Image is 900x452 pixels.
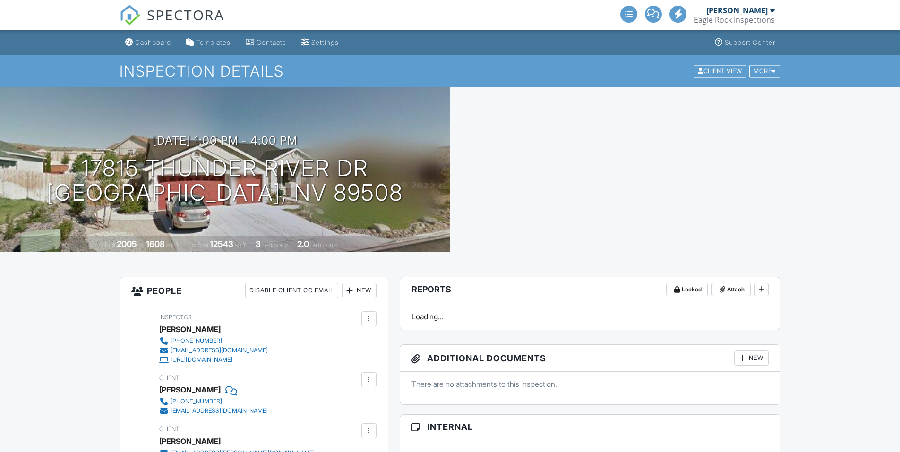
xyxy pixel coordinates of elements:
div: [EMAIL_ADDRESS][DOMAIN_NAME] [171,407,268,415]
div: [PHONE_NUMBER] [171,398,222,405]
div: New [342,283,377,298]
a: SPECTORA [120,13,224,33]
h3: Internal [400,415,780,439]
a: Support Center [711,34,779,51]
span: bedrooms [262,241,288,248]
span: Built [105,241,115,248]
a: [EMAIL_ADDRESS][DOMAIN_NAME] [159,346,268,355]
div: Contacts [257,38,286,46]
div: [PERSON_NAME] [159,322,221,336]
a: [EMAIL_ADDRESS][DOMAIN_NAME] [159,406,268,416]
span: sq.ft. [235,241,247,248]
h3: [DATE] 1:00 pm - 4:00 pm [153,134,298,147]
div: Templates [196,38,231,46]
span: Client [159,426,180,433]
div: 2.0 [297,239,309,249]
div: Client View [694,65,746,77]
div: Dashboard [135,38,171,46]
h1: 17815 Thunder River Dr [GEOGRAPHIC_DATA], NV 89508 [47,156,403,206]
span: Inspector [159,314,192,321]
a: Templates [182,34,234,51]
a: [PHONE_NUMBER] [159,397,268,406]
div: [PERSON_NAME] [159,383,221,397]
div: Support Center [725,38,775,46]
div: Eagle Rock Inspections [694,15,775,25]
span: Client [159,375,180,382]
a: [PHONE_NUMBER] [159,336,268,346]
img: The Best Home Inspection Software - Spectora [120,5,140,26]
div: [PHONE_NUMBER] [171,337,222,345]
span: sq. ft. [166,241,180,248]
div: 12543 [210,239,233,249]
span: SPECTORA [147,5,224,25]
h1: Inspection Details [120,63,781,79]
div: Settings [311,38,339,46]
a: [URL][DOMAIN_NAME] [159,355,268,365]
div: [EMAIL_ADDRESS][DOMAIN_NAME] [171,347,268,354]
div: Disable Client CC Email [245,283,338,298]
h3: Additional Documents [400,345,780,372]
div: 1608 [146,239,165,249]
a: Settings [298,34,343,51]
div: More [749,65,780,77]
p: There are no attachments to this inspection. [411,379,769,389]
div: 3 [256,239,261,249]
span: bathrooms [310,241,337,248]
span: Lot Size [189,241,208,248]
div: [PERSON_NAME] [706,6,768,15]
a: Dashboard [121,34,175,51]
a: Contacts [242,34,290,51]
div: [URL][DOMAIN_NAME] [171,356,232,364]
a: Client View [693,67,748,74]
div: 2005 [117,239,137,249]
div: New [734,350,769,366]
div: [PERSON_NAME] [159,434,221,448]
h3: People [120,277,388,304]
